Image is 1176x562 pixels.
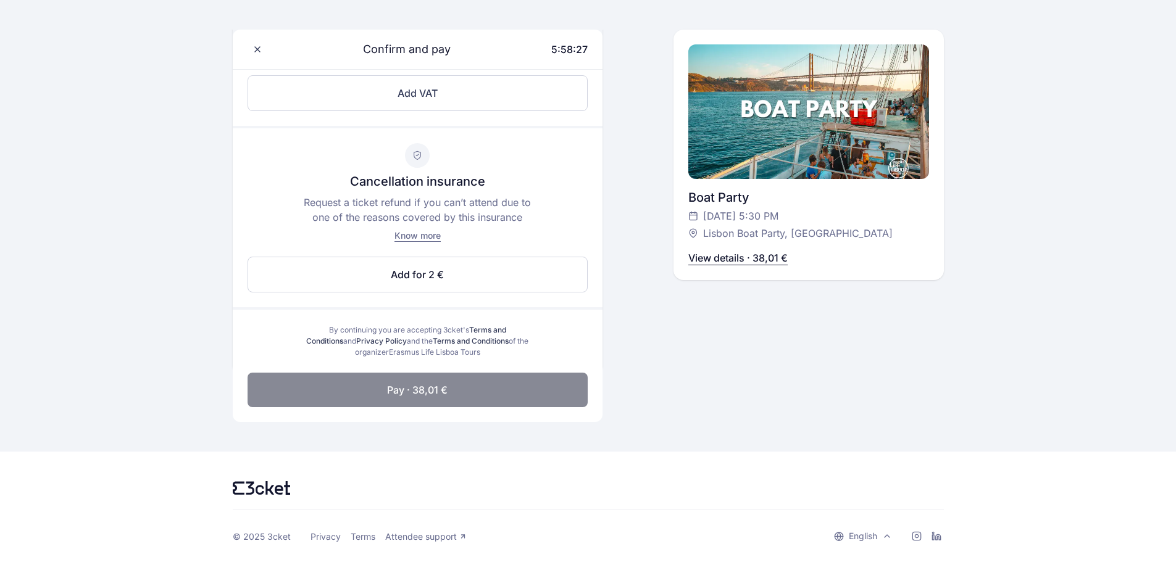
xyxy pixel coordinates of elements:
p: English [849,530,877,542]
span: Lisbon Boat Party, [GEOGRAPHIC_DATA] [703,226,893,241]
a: Attendee support [385,531,467,542]
a: Privacy [311,531,341,542]
span: Erasmus Life Lisboa Tours [389,347,480,357]
span: [DATE] 5:30 PM [703,209,778,223]
span: Know more [394,230,441,241]
div: By continuing you are accepting 3cket's and and the of the organizer [302,324,533,358]
p: Cancellation insurance [350,173,485,190]
span: 5:58:27 [551,43,588,56]
p: View details · 38,01 € [688,250,788,265]
span: Pay · 38,01 € [387,382,448,397]
span: Attendee support [385,531,457,542]
a: Privacy Policy [356,336,407,345]
p: Request a ticket refund if you can’t attend due to one of the reasons covered by this insurance [299,195,536,225]
span: Add for 2 € [391,267,444,282]
button: Add for 2 € [248,257,588,292]
button: Add VAT [248,75,588,111]
div: Boat Party [688,189,929,206]
a: Terms [351,531,375,542]
span: Confirm and pay [348,41,451,58]
button: Pay · 38,01 € [248,373,588,407]
a: Terms and Conditions [433,336,509,345]
div: © 2025 3cket [233,531,291,542]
